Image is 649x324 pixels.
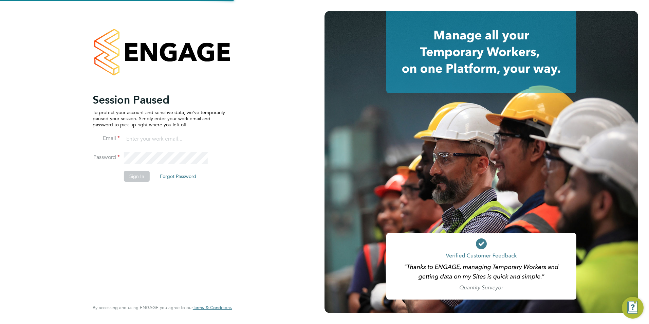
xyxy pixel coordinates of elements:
span: Terms & Conditions [193,305,232,310]
p: To protect your account and sensitive data, we've temporarily paused your session. Simply enter y... [93,109,225,128]
input: Enter your work email... [124,133,208,145]
button: Sign In [124,171,150,182]
span: By accessing and using ENGAGE you agree to our [93,305,232,310]
label: Password [93,154,120,161]
a: Terms & Conditions [193,305,232,310]
h2: Session Paused [93,93,225,107]
label: Email [93,135,120,142]
button: Forgot Password [154,171,202,182]
button: Engage Resource Center [622,297,644,319]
